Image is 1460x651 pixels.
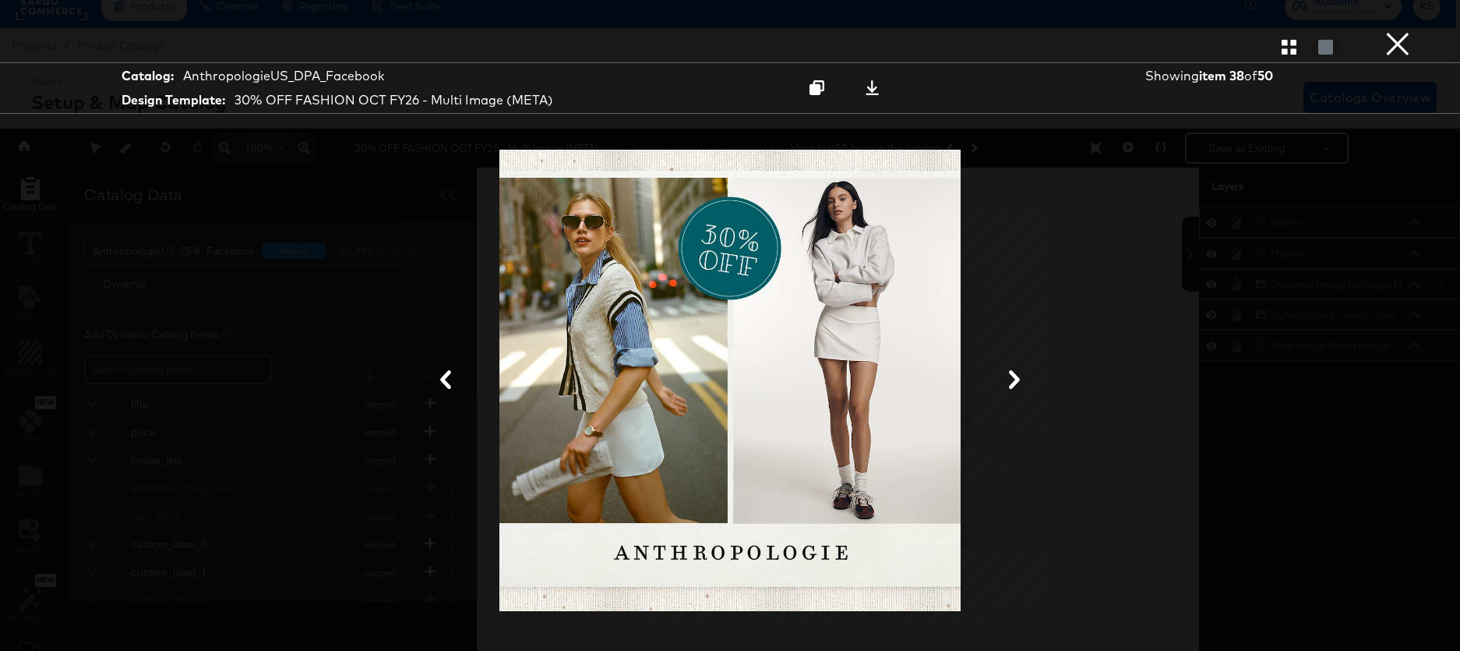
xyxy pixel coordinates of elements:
div: Showing of [1145,67,1312,85]
div: 30% OFF FASHION OCT FY26 - Multi Image (META) [235,91,553,109]
strong: item 38 [1199,68,1244,83]
strong: 50 [1257,68,1273,83]
div: AnthropologieUS_DPA_Facebook [183,67,384,85]
strong: Catalog: [122,67,174,85]
strong: Design Template: [122,91,225,109]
